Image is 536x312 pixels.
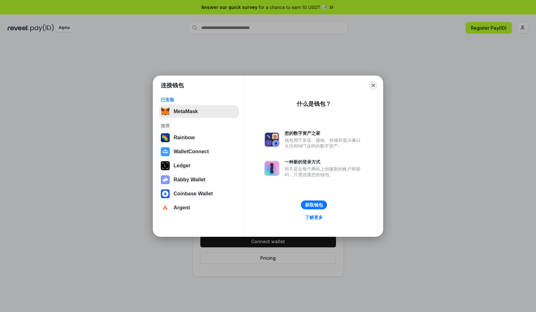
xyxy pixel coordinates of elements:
[159,105,239,118] button: MetaMask
[301,200,327,209] button: 获取钱包
[161,82,184,89] h1: 连接钱包
[159,145,239,158] button: WalletConnect
[174,163,190,169] div: Ledger
[159,173,239,186] button: Rabby Wallet
[305,202,323,208] div: 获取钱包
[174,109,198,114] div: MetaMask
[369,81,378,90] button: Close
[285,166,364,178] div: 而不是在每个网站上创建新的账户和密码，只需连接您的钱包。
[159,201,239,214] button: Argent
[264,132,279,147] img: svg+xml,%3Csvg%20xmlns%3D%22http%3A%2F%2Fwww.w3.org%2F2000%2Fsvg%22%20fill%3D%22none%22%20viewBox...
[174,205,190,211] div: Argent
[159,159,239,172] button: Ledger
[161,175,170,184] img: svg+xml,%3Csvg%20xmlns%3D%22http%3A%2F%2Fwww.w3.org%2F2000%2Fsvg%22%20fill%3D%22none%22%20viewBox...
[174,135,195,141] div: Rainbow
[297,100,331,108] div: 什么是钱包？
[161,189,170,198] img: svg+xml,%3Csvg%20width%3D%2228%22%20height%3D%2228%22%20viewBox%3D%220%200%2028%2028%22%20fill%3D...
[285,159,364,165] div: 一种新的登录方式
[161,203,170,212] img: svg+xml,%3Csvg%20width%3D%2228%22%20height%3D%2228%22%20viewBox%3D%220%200%2028%2028%22%20fill%3D...
[159,187,239,200] button: Coinbase Wallet
[285,130,364,136] div: 您的数字资产之家
[161,123,237,129] div: 推荐
[161,161,170,170] img: svg+xml,%3Csvg%20xmlns%3D%22http%3A%2F%2Fwww.w3.org%2F2000%2Fsvg%22%20width%3D%2228%22%20height%3...
[161,147,170,156] img: svg+xml,%3Csvg%20width%3D%2228%22%20height%3D%2228%22%20viewBox%3D%220%200%2028%2028%22%20fill%3D...
[161,133,170,142] img: svg+xml,%3Csvg%20width%3D%22120%22%20height%3D%22120%22%20viewBox%3D%220%200%20120%20120%22%20fil...
[161,107,170,116] img: svg+xml,%3Csvg%20fill%3D%22none%22%20height%3D%2233%22%20viewBox%3D%220%200%2035%2033%22%20width%...
[174,191,213,197] div: Coinbase Wallet
[161,97,237,103] div: 已安装
[301,213,327,221] a: 了解更多
[174,177,205,183] div: Rabby Wallet
[159,131,239,144] button: Rainbow
[264,161,279,176] img: svg+xml,%3Csvg%20xmlns%3D%22http%3A%2F%2Fwww.w3.org%2F2000%2Fsvg%22%20fill%3D%22none%22%20viewBox...
[174,149,209,155] div: WalletConnect
[305,214,323,220] div: 了解更多
[285,137,364,149] div: 钱包用于发送、接收、存储和显示像以太坊和NFT这样的数字资产。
